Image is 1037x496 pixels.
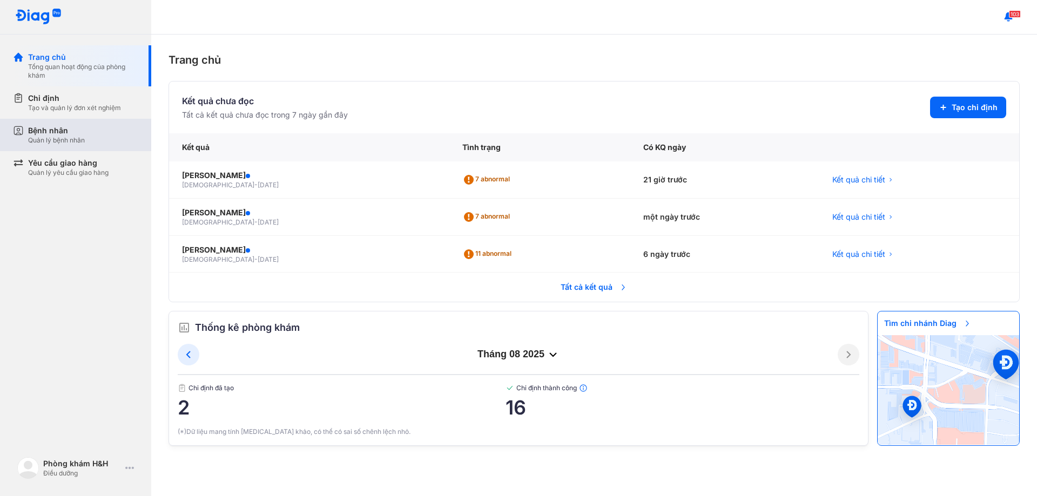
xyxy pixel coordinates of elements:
[28,168,109,177] div: Quản lý yêu cầu giao hàng
[199,348,838,361] div: tháng 08 2025
[506,397,859,418] span: 16
[28,136,85,145] div: Quản lý bệnh nhân
[258,218,279,226] span: [DATE]
[630,199,819,236] div: một ngày trước
[832,174,885,185] span: Kết quả chi tiết
[28,158,109,168] div: Yêu cầu giao hàng
[254,181,258,189] span: -
[258,255,279,263] span: [DATE]
[462,208,514,226] div: 7 abnormal
[15,9,62,25] img: logo
[1009,10,1021,18] span: 103
[28,93,121,104] div: Chỉ định
[169,52,1020,68] div: Trang chủ
[28,63,138,80] div: Tổng quan hoạt động của phòng khám
[182,218,254,226] span: [DEMOGRAPHIC_DATA]
[28,52,138,63] div: Trang chủ
[178,427,859,437] div: (*)Dữ liệu mang tính [MEDICAL_DATA] khảo, có thể có sai số chênh lệch nhỏ.
[630,236,819,273] div: 6 ngày trước
[554,275,634,299] span: Tất cả kết quả
[28,125,85,136] div: Bệnh nhân
[178,384,186,392] img: document.50c4cfd0.svg
[506,384,514,392] img: checked-green.01cc79e0.svg
[178,321,191,334] img: order.5a6da16c.svg
[182,181,254,189] span: [DEMOGRAPHIC_DATA]
[630,133,819,161] div: Có KQ ngày
[630,161,819,199] div: 21 giờ trước
[182,94,348,107] div: Kết quả chưa đọc
[178,397,506,418] span: 2
[28,104,121,112] div: Tạo và quản lý đơn xét nghiệm
[449,133,631,161] div: Tình trạng
[178,384,506,392] span: Chỉ định đã tạo
[878,311,978,335] span: Tìm chi nhánh Diag
[832,212,885,222] span: Kết quả chi tiết
[43,469,121,478] div: Điều dưỡng
[182,207,436,218] div: [PERSON_NAME]
[506,384,859,392] span: Chỉ định thành công
[462,171,514,188] div: 7 abnormal
[182,255,254,263] span: [DEMOGRAPHIC_DATA]
[254,255,258,263] span: -
[182,110,348,120] div: Tất cả kết quả chưa đọc trong 7 ngày gần đây
[579,384,588,392] img: info.7e716105.svg
[43,458,121,469] div: Phòng khám H&H
[182,170,436,181] div: [PERSON_NAME]
[952,102,998,113] span: Tạo chỉ định
[17,457,39,479] img: logo
[462,246,516,263] div: 11 abnormal
[930,97,1006,118] button: Tạo chỉ định
[832,249,885,260] span: Kết quả chi tiết
[169,133,449,161] div: Kết quả
[182,244,436,255] div: [PERSON_NAME]
[254,218,258,226] span: -
[258,181,279,189] span: [DATE]
[195,320,300,335] span: Thống kê phòng khám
